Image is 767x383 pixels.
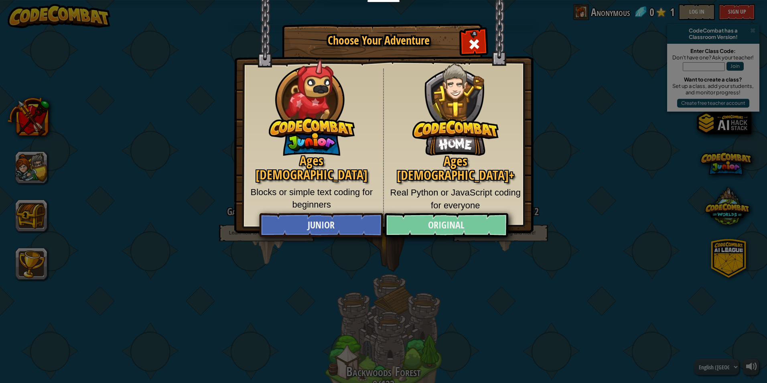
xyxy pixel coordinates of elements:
a: Original [384,213,508,237]
a: Junior [259,213,383,237]
p: Blocks or simple text coding for beginners [246,186,377,211]
h1: Choose Your Adventure [296,35,461,47]
h2: Ages [DEMOGRAPHIC_DATA] [246,154,377,182]
h2: Ages [DEMOGRAPHIC_DATA]+ [390,154,521,182]
p: Real Python or JavaScript coding for everyone [390,186,521,212]
img: CodeCombat Original hero character [412,50,499,156]
div: Close modal [461,31,487,56]
img: CodeCombat Junior hero character [269,53,355,156]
